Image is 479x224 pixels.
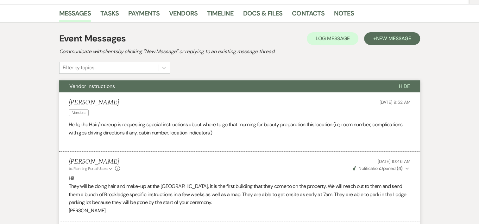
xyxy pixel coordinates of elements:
[69,158,120,166] h5: [PERSON_NAME]
[59,80,389,92] button: Vendor instructions
[358,165,380,171] span: Notification
[352,165,411,172] button: NotificationOpened (4)
[307,32,358,45] button: Log Message
[378,159,411,164] span: [DATE] 10:46 AM
[364,32,420,45] button: +New Message
[379,99,410,105] span: [DATE] 9:52 AM
[128,8,160,22] a: Payments
[399,83,410,90] span: Hide
[59,8,91,22] a: Messages
[69,83,115,90] span: Vendor instructions
[59,48,420,55] h2: Communicate with clients by clicking "New Message" or replying to an existing message thread.
[353,165,403,171] span: Opened
[69,99,119,107] h5: [PERSON_NAME]
[59,32,126,45] h1: Event Messages
[389,80,420,92] button: Hide
[243,8,282,22] a: Docs & Files
[69,109,89,116] span: Vendors
[69,207,411,215] p: [PERSON_NAME]
[169,8,198,22] a: Vendors
[63,64,97,72] div: Filter by topics...
[334,8,354,22] a: Notes
[316,35,350,42] span: Log Message
[292,8,325,22] a: Contacts
[69,121,411,137] p: Hello, the Hair/makeup is requesting special instructions about where to go that morning for beau...
[69,182,411,207] p: They will be doing hair and make-up at the [GEOGRAPHIC_DATA], it is the first building that they ...
[376,35,411,42] span: New Message
[396,165,402,171] strong: ( 4 )
[100,8,119,22] a: Tasks
[69,174,411,183] p: Hi!
[69,166,108,171] span: to: Planning Portal Users
[207,8,234,22] a: Timeline
[69,166,114,171] button: to: Planning Portal Users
